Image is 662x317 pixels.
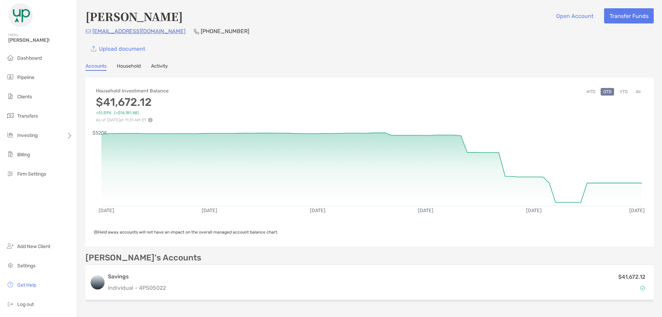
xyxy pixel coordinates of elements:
[96,88,169,94] h4: Household Investment Balance
[17,113,38,119] span: Transfers
[201,27,249,36] p: [PHONE_NUMBER]
[6,92,14,100] img: clients icon
[148,118,153,122] img: Performance Info
[86,8,183,24] h4: [PERSON_NAME]
[17,301,34,307] span: Log out
[551,8,599,23] button: Open Account
[114,110,139,116] span: ( +$14,181.48 )
[92,27,185,36] p: [EMAIL_ADDRESS][DOMAIN_NAME]
[96,118,169,122] p: As of [DATE] at 11:31 AM ET
[86,63,107,71] a: Accounts
[108,284,166,292] p: Individual - 4PS05022
[6,73,14,81] img: pipeline icon
[618,273,645,281] p: $41,672.12
[604,8,654,23] button: Transfer Funds
[108,273,166,281] h3: Savings
[601,88,614,96] button: QTD
[194,29,199,34] img: Phone Icon
[91,276,104,289] img: logo account
[6,280,14,289] img: get-help icon
[99,208,114,214] text: [DATE]
[6,261,14,269] img: settings icon
[526,208,542,214] text: [DATE]
[17,152,30,158] span: Billing
[17,171,46,177] span: Firm Settings
[117,63,141,71] a: Household
[617,88,630,96] button: YTD
[202,208,217,214] text: [DATE]
[17,282,36,288] span: Get Help
[17,263,36,269] span: Settings
[86,41,150,56] a: Upload document
[96,96,169,109] h3: $41,672.12
[6,150,14,158] img: billing icon
[86,254,201,262] p: [PERSON_NAME]'s Accounts
[6,53,14,62] img: dashboard icon
[17,132,38,138] span: Investing
[8,3,33,28] img: Zoe Logo
[92,130,107,136] text: $520K
[17,55,42,61] span: Dashboard
[91,46,96,52] img: button icon
[17,244,50,249] span: Add New Client
[6,242,14,250] img: add_new_client icon
[96,110,111,116] span: +51.59%
[8,37,73,43] span: [PERSON_NAME]!
[6,111,14,120] img: transfers icon
[418,208,433,214] text: [DATE]
[6,169,14,178] img: firm-settings icon
[310,208,325,214] text: [DATE]
[6,131,14,139] img: investing icon
[86,29,91,33] img: Email Icon
[640,286,645,290] img: Account Status icon
[17,75,34,80] span: Pipeline
[17,94,32,100] span: Clients
[94,230,278,235] span: Held away accounts will not have an impact on the overall managed account balance chart.
[151,63,168,71] a: Activity
[629,208,645,214] text: [DATE]
[633,88,643,96] button: All
[6,300,14,308] img: logout icon
[584,88,598,96] button: MTD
